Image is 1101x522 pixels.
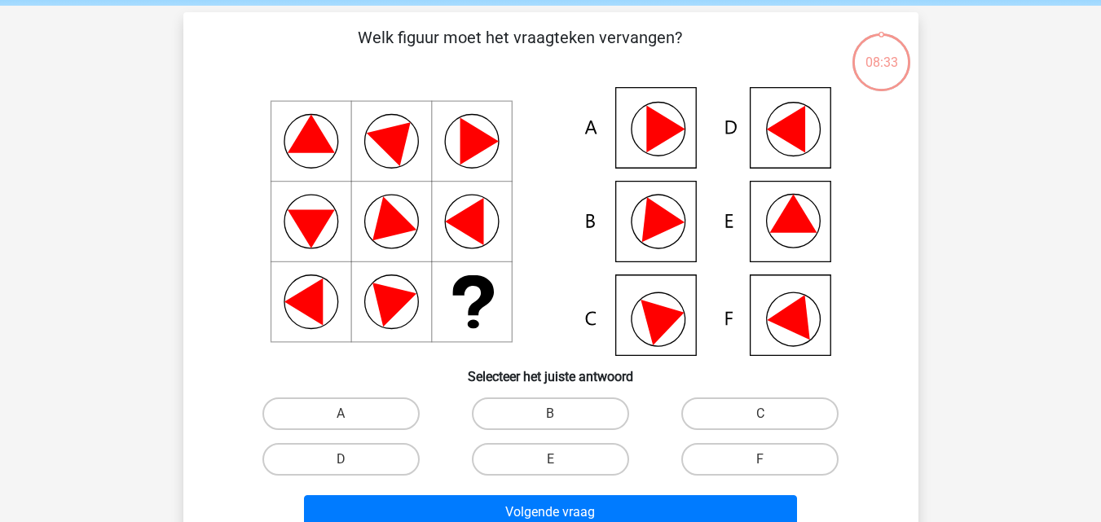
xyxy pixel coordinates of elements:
[851,32,912,72] div: 08:33
[472,443,629,476] label: E
[472,397,629,430] label: B
[209,25,831,74] p: Welk figuur moet het vraagteken vervangen?
[262,397,420,430] label: A
[681,397,839,430] label: C
[681,443,839,476] label: F
[209,356,892,384] h6: Selecteer het juiste antwoord
[262,443,420,476] label: D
